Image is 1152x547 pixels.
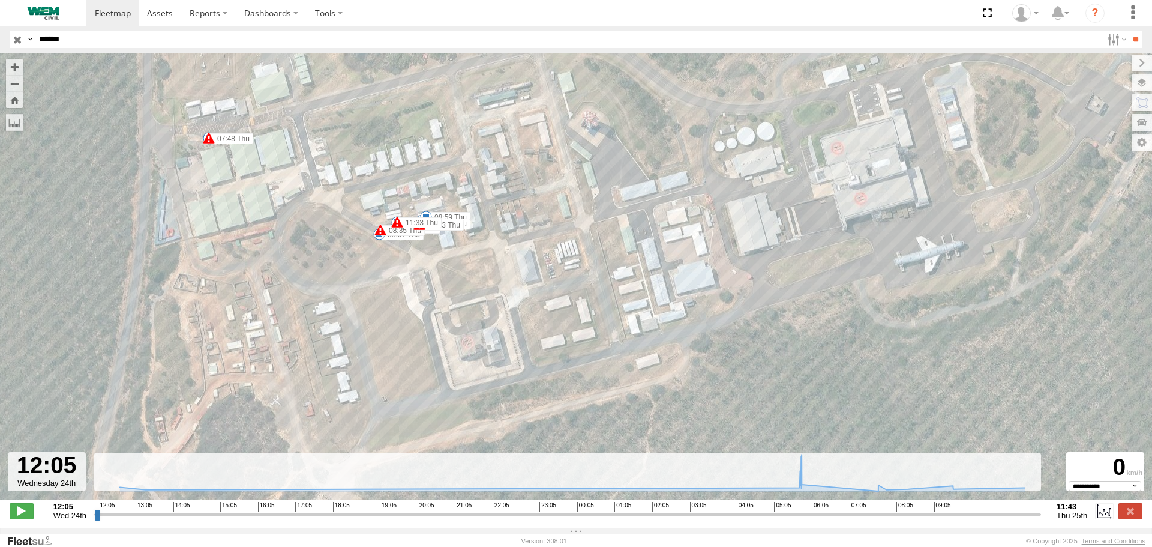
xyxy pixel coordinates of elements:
[53,502,86,511] strong: 12:05
[1132,134,1152,151] label: Map Settings
[1057,502,1087,511] strong: 11:43
[455,502,472,512] span: 21:05
[812,502,829,512] span: 06:05
[136,502,152,512] span: 13:05
[850,502,866,512] span: 07:05
[12,7,74,20] img: WEMCivilLogo.svg
[1008,4,1043,22] div: Robert Towne
[173,502,190,512] span: 14:05
[418,502,434,512] span: 20:05
[1068,454,1142,481] div: 0
[426,219,470,229] label: 08:01 Thu
[539,502,556,512] span: 23:05
[53,511,86,520] span: Wed 24th Sep 2025
[397,217,442,228] label: 11:33 Thu
[379,229,424,240] label: 08:07 Thu
[380,502,397,512] span: 19:05
[6,114,23,131] label: Measure
[1085,4,1105,23] i: ?
[419,220,464,231] label: 09:43 Thu
[521,537,567,545] div: Version: 308.01
[774,502,791,512] span: 05:05
[10,503,34,519] label: Play/Stop
[652,502,669,512] span: 02:05
[1057,511,1087,520] span: Thu 25th Sep 2025
[1103,31,1129,48] label: Search Filter Options
[426,212,470,223] label: 08:59 Thu
[6,92,23,108] button: Zoom Home
[690,502,707,512] span: 03:05
[896,502,913,512] span: 08:05
[25,31,35,48] label: Search Query
[220,502,237,512] span: 15:05
[380,225,425,236] label: 08:35 Thu
[6,59,23,75] button: Zoom in
[737,502,754,512] span: 04:05
[295,502,312,512] span: 17:05
[493,502,509,512] span: 22:05
[258,502,275,512] span: 16:05
[98,502,115,512] span: 12:05
[333,502,350,512] span: 18:05
[7,535,62,547] a: Visit our Website
[1082,537,1145,545] a: Terms and Conditions
[577,502,594,512] span: 00:05
[1026,537,1145,545] div: © Copyright 2025 -
[934,502,951,512] span: 09:05
[209,133,253,144] label: 07:48 Thu
[6,75,23,92] button: Zoom out
[614,502,631,512] span: 01:05
[1118,503,1142,519] label: Close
